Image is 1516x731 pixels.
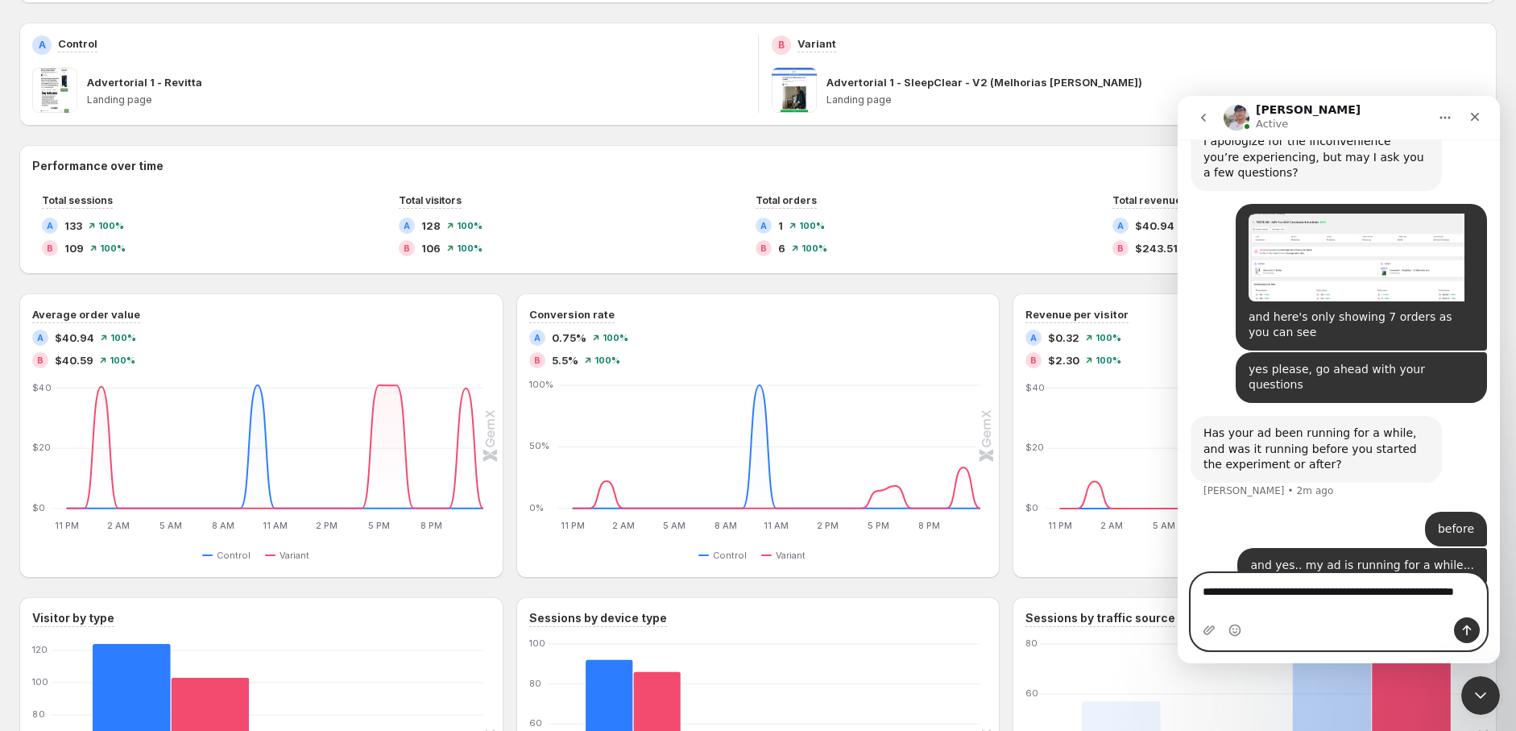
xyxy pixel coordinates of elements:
[529,610,667,626] h3: Sessions by device type
[764,520,789,531] text: 11 AM
[457,221,483,231] span: 100%
[58,35,97,52] p: Control
[552,352,578,368] span: 5.5%
[37,355,43,365] h2: B
[55,520,79,531] text: 11 PM
[529,440,549,451] text: 50%
[421,218,441,234] span: 128
[868,520,889,531] text: 5 PM
[918,520,940,531] text: 8 PM
[32,502,45,513] text: $0
[1048,352,1079,368] span: $2.30
[32,442,51,453] text: $20
[698,546,753,565] button: Control
[64,218,82,234] span: 133
[107,520,130,531] text: 2 AM
[263,520,288,531] text: 11 AM
[317,520,338,531] text: 2 PM
[778,39,785,52] h2: B
[761,546,812,565] button: Variant
[778,240,785,256] span: 6
[42,194,113,206] span: Total sessions
[529,717,542,729] text: 60
[32,708,45,720] text: 80
[1025,442,1044,453] text: $20
[98,221,124,231] span: 100%
[826,74,1142,90] p: Advertorial 1 - SleepClear - V2 (Melhorias [PERSON_NAME])
[760,243,767,253] h2: B
[760,221,767,231] h2: A
[100,243,126,253] span: 100%
[1025,306,1129,322] h3: Revenue per visitor
[1096,333,1121,343] span: 100%
[1178,96,1500,663] iframe: Intercom live chat
[1048,330,1079,346] span: $0.32
[663,520,686,531] text: 5 AM
[799,221,825,231] span: 100%
[32,676,48,687] text: 100
[32,306,140,322] h3: Average order value
[32,382,52,393] text: $40
[817,520,839,531] text: 2 PM
[797,35,836,52] p: Variant
[87,93,745,106] p: Landing page
[552,330,586,346] span: 0.75%
[560,520,584,531] text: 11 PM
[110,333,136,343] span: 100%
[202,546,257,565] button: Control
[369,520,391,531] text: 5 PM
[1461,676,1500,715] iframe: Intercom live chat
[47,243,53,253] h2: B
[32,610,114,626] h3: Visitor by type
[1025,610,1175,626] h3: Sessions by traffic source
[594,355,620,365] span: 100%
[1025,638,1038,649] text: 80
[826,93,1485,106] p: Landing page
[756,194,817,206] span: Total orders
[399,194,462,206] span: Total visitors
[212,520,234,531] text: 8 AM
[404,243,410,253] h2: B
[87,74,202,90] p: Advertorial 1 - Revitta
[776,549,806,562] span: Variant
[714,520,736,531] text: 8 AM
[534,333,541,343] h2: A
[265,546,316,565] button: Variant
[529,502,544,513] text: 0%
[159,520,182,531] text: 5 AM
[217,549,251,562] span: Control
[64,240,84,256] span: 109
[1135,240,1178,256] span: $243.51
[713,549,747,562] span: Control
[39,39,46,52] h2: A
[1135,218,1174,234] span: $40.94
[47,221,53,231] h2: A
[32,158,1484,174] h2: Performance over time
[420,520,442,531] text: 8 PM
[421,240,441,256] span: 106
[1117,243,1124,253] h2: B
[1030,355,1037,365] h2: B
[110,355,135,365] span: 100%
[37,333,43,343] h2: A
[529,379,553,390] text: 100%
